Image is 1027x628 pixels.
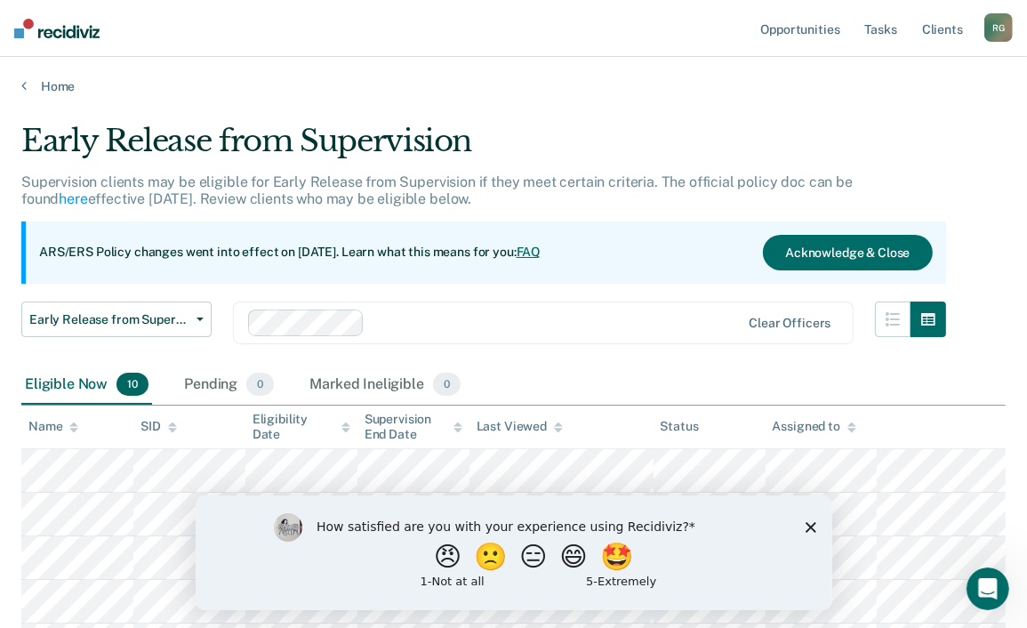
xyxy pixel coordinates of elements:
div: Clear officers [749,316,830,331]
button: Early Release from Supervision [21,302,212,337]
a: FAQ [517,245,542,259]
p: Supervision clients may be eligible for Early Release from Supervision if they meet certain crite... [21,173,853,207]
div: Early Release from Supervision [21,123,946,173]
span: 0 [246,373,274,396]
div: Pending0 [181,366,277,405]
iframe: Survey by Kim from Recidiviz [196,495,832,610]
a: here [59,190,87,207]
span: 0 [433,373,461,396]
div: Last Viewed [477,419,563,434]
a: Home [21,78,1006,94]
span: Early Release from Supervision [29,312,189,327]
img: Recidiviz [14,19,100,38]
div: Assigned to [773,419,856,434]
div: Name [28,419,78,434]
span: 10 [116,373,148,396]
div: Eligible Now10 [21,366,152,405]
div: Marked Ineligible0 [306,366,464,405]
p: ARS/ERS Policy changes went into effect on [DATE]. Learn what this means for you: [39,244,541,262]
div: Supervision End Date [365,412,462,442]
iframe: Intercom live chat [967,568,1009,610]
div: Status [661,419,699,434]
button: Acknowledge & Close [763,235,932,270]
div: R G [984,13,1013,42]
div: Eligibility Date [253,412,350,442]
button: RG [984,13,1013,42]
div: SID [140,419,177,434]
